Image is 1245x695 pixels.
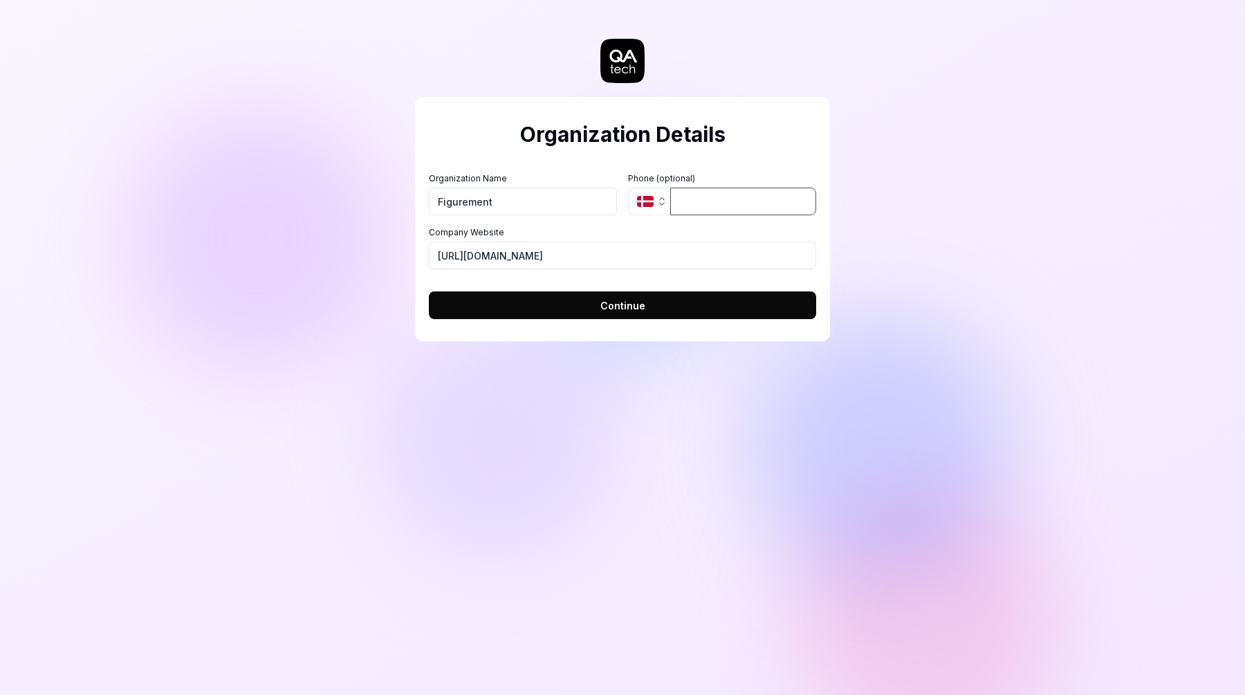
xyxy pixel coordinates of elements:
[429,119,816,150] h2: Organization Details
[429,172,617,185] label: Organization Name
[600,298,645,313] span: Continue
[429,242,816,269] input: https://
[429,226,816,239] label: Company Website
[429,291,816,319] button: Continue
[628,172,816,185] label: Phone (optional)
